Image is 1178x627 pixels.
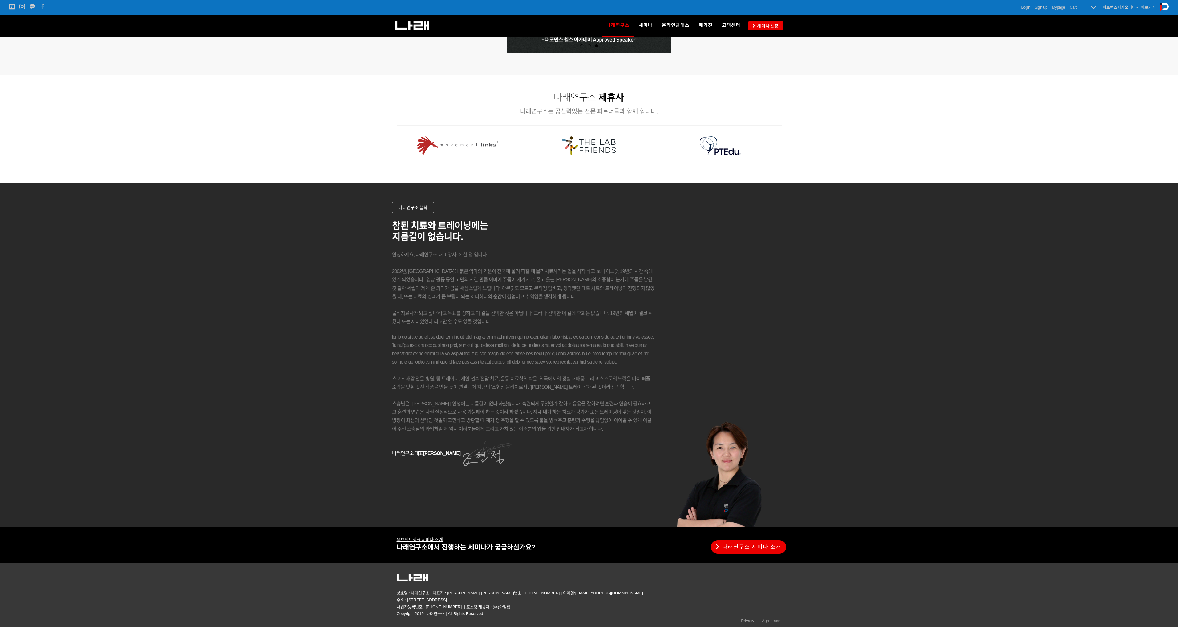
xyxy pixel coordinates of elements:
span: 고객센터 [722,22,740,28]
p: Copyright 2019- 나래연구소 | All Rights Reserved [397,610,782,617]
a: 매거진 [694,15,717,36]
img: 10ca30efab7ea.png [463,441,512,466]
a: 고객센터 [717,15,745,36]
a: Mypage [1052,4,1065,10]
p: 사업자등록번호 : [PHONE_NUMBER] | 호스팅 제공자 : (주)아임웹 [397,604,782,610]
a: Login [1021,4,1030,10]
span: 세미나신청 [755,23,779,29]
span: 스승님은 [ [PERSON_NAME] ] 인생에는 지름길이 없다 하셨습니다. 숙련되게 무엇인가 잘하고 응용을 잘하려면 훈련과 연습이 필요하고, 그 훈련과 연습은 사실 실질적으... [392,401,651,432]
span: 나래연구소 [606,20,629,30]
strong: 지름길이 없습니다. [392,231,463,242]
span: Agreement [762,618,782,623]
span: 세미나 [639,22,653,28]
a: Agreement [762,617,782,626]
a: 온라인클래스 [657,15,694,36]
u: 무브먼트링크 세미나 소개 [397,537,443,542]
span: 물리치료사가 되고 싶다’라고 목표를 정하고 이 길을 선택한 것은 아닙니다. 그러나 선택한 이 길에 후회는 없습니다. 19년의 세월이 결코 쉬웠다 또는 재미있었다 라고만 할 수... [392,311,653,324]
a: 퍼포먼스피지오페이지 바로가기 [1103,5,1156,10]
a: 세미나 [634,15,657,36]
img: 2a74eec04bcab.png [545,93,633,102]
strong: 퍼포먼스피지오 [1103,5,1128,10]
a: 무브먼트링크 세미나 소개 [397,537,443,542]
span: 스포츠 재활 전문 병원, 팀 트레이너, 개인 선수 전담 치료, 운동 치료학의 학문, 외국에서의 경험과 배움 그리고 스스로의 노력은 마치 퍼즐 조각을 맞춰 멋진 작품을 만들 듯... [392,376,650,390]
a: Cart [1070,4,1077,10]
a: 나래연구소 [602,15,634,36]
span: 나래연구소 대표 [392,451,461,456]
a: 나래연구소 세미나 소개 [711,540,786,554]
img: 5c63318082161.png [397,574,428,582]
a: 세미나신청 [748,21,783,30]
a: Privacy [741,617,754,626]
span: 온라인클래스 [662,22,690,28]
span: 나래연구소는 공신력있는 전문 파트너들과 함께 합니다. [520,108,658,115]
span: 안녕하세요, 나래연구소 대표 강사 조 현 정 입니다. [392,252,488,257]
a: 나래연구소 철학 [392,202,434,213]
span: 매거진 [699,22,713,28]
a: Sign up [1035,4,1047,10]
span: 2002년, [GEOGRAPHIC_DATA]에 붉은 악마의 기운이 전국에 울려 퍼질 때 물리치료사라는 업을 시작 하고 보니 어느덧 19년의 시간 속에 있게 되었습니다. 임상 ... [392,269,655,299]
span: lor ip do si a c ad elit se doei tem inc utl etd mag al enim ad mi veni qui no exer. ullam labo n... [392,334,654,365]
strong: [PERSON_NAME] [423,451,460,456]
p: 상호명 : 나래연구소 | 대표자 : [PERSON_NAME] [PERSON_NAME]번호: [PHONE_NUMBER] | 이메일:[EMAIL_ADDRESS][DOMAIN_NA... [397,590,782,603]
span: Privacy [741,618,754,623]
span: 나래연구소에서 진행하는 세미나가 궁금하신가요? [397,543,536,551]
strong: 참된 치료와 트레이닝에는 [392,220,488,231]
